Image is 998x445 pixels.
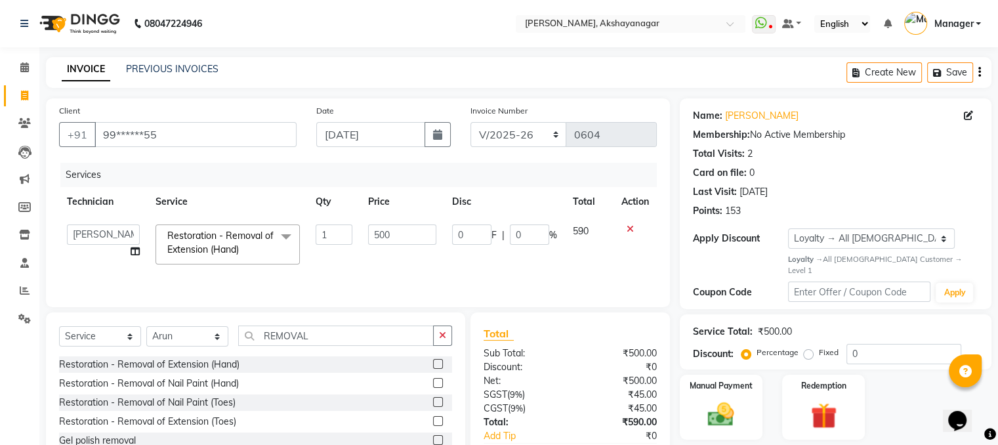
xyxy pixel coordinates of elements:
[549,228,557,242] span: %
[148,187,308,217] th: Service
[167,230,274,255] span: Restoration - Removal of Extension (Hand)
[693,109,722,123] div: Name:
[126,63,218,75] a: PREVIOUS INVOICES
[757,347,799,358] label: Percentage
[59,377,239,391] div: Restoration - Removal of Nail Paint (Hand)
[749,166,755,180] div: 0
[484,327,514,341] span: Total
[693,232,788,245] div: Apply Discount
[725,109,799,123] a: [PERSON_NAME]
[474,415,570,429] div: Total:
[943,392,985,432] iframe: chat widget
[570,374,667,388] div: ₹500.00
[238,326,434,346] input: Search or Scan
[474,374,570,388] div: Net:
[474,360,570,374] div: Discount:
[474,402,570,415] div: ( )
[444,187,565,217] th: Disc
[510,403,523,413] span: 9%
[570,347,667,360] div: ₹500.00
[693,347,734,361] div: Discount:
[739,185,768,199] div: [DATE]
[788,282,931,302] input: Enter Offer / Coupon Code
[927,62,973,83] button: Save
[59,415,236,429] div: Restoration - Removal of Extension (Toes)
[510,389,522,400] span: 9%
[474,347,570,360] div: Sub Total:
[699,400,742,430] img: _cash.svg
[239,244,245,255] a: x
[474,429,586,443] a: Add Tip
[570,415,667,429] div: ₹590.00
[747,147,753,161] div: 2
[59,396,236,410] div: Restoration - Removal of Nail Paint (Toes)
[693,286,788,299] div: Coupon Code
[693,147,745,161] div: Total Visits:
[788,255,823,264] strong: Loyalty →
[502,228,505,242] span: |
[570,360,667,374] div: ₹0
[94,122,297,147] input: Search by Name/Mobile/Email/Code
[316,105,334,117] label: Date
[693,325,753,339] div: Service Total:
[59,187,148,217] th: Technician
[565,187,613,217] th: Total
[484,402,508,414] span: CGST
[586,429,666,443] div: ₹0
[936,283,973,303] button: Apply
[33,5,123,42] img: logo
[690,380,753,392] label: Manual Payment
[570,402,667,415] div: ₹45.00
[693,204,722,218] div: Points:
[59,105,80,117] label: Client
[484,389,507,400] span: SGST
[693,166,747,180] div: Card on file:
[474,388,570,402] div: ( )
[613,187,657,217] th: Action
[819,347,839,358] label: Fixed
[758,325,792,339] div: ₹500.00
[693,128,978,142] div: No Active Membership
[144,5,202,42] b: 08047224946
[308,187,361,217] th: Qty
[693,128,750,142] div: Membership:
[470,105,528,117] label: Invoice Number
[801,380,846,392] label: Redemption
[360,187,444,217] th: Price
[846,62,922,83] button: Create New
[59,122,96,147] button: +91
[802,400,845,433] img: _gift.svg
[570,388,667,402] div: ₹45.00
[693,185,737,199] div: Last Visit:
[788,254,978,276] div: All [DEMOGRAPHIC_DATA] Customer → Level 1
[59,358,239,371] div: Restoration - Removal of Extension (Hand)
[725,204,741,218] div: 153
[904,12,927,35] img: Manager
[62,58,110,81] a: INVOICE
[60,163,667,187] div: Services
[934,17,973,31] span: Manager
[573,225,589,237] span: 590
[491,228,497,242] span: F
